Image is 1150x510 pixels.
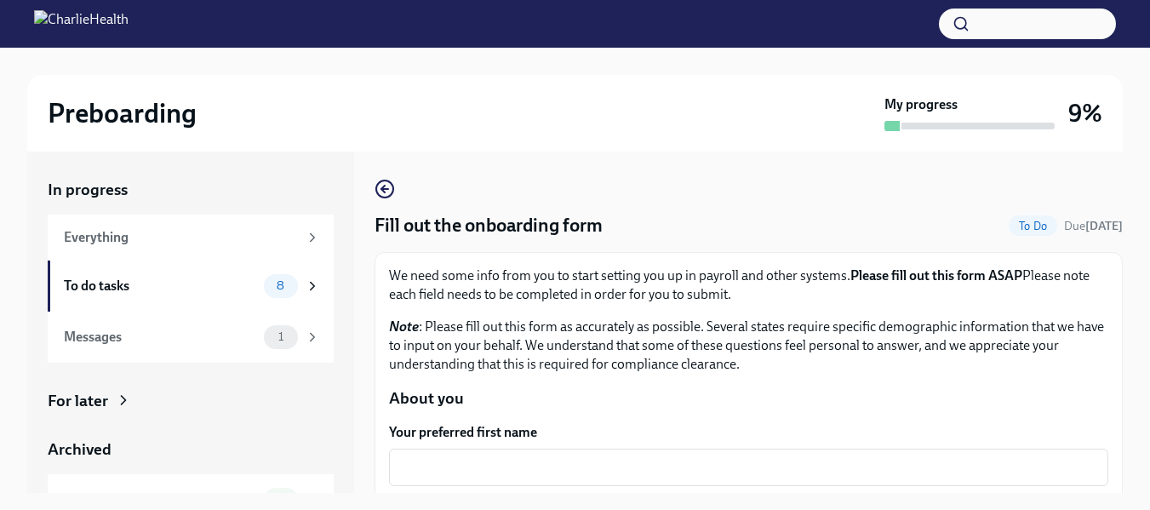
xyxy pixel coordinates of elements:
[389,318,1108,374] p: : Please fill out this form as accurately as possible. Several states require specific demographi...
[48,390,334,412] a: For later
[1085,219,1123,233] strong: [DATE]
[389,423,1108,442] label: Your preferred first name
[64,490,257,509] div: Completed tasks
[64,277,257,295] div: To do tasks
[375,213,603,238] h4: Fill out the onboarding form
[48,179,334,201] a: In progress
[884,95,958,114] strong: My progress
[48,215,334,261] a: Everything
[1064,219,1123,233] span: Due
[389,387,1108,410] p: About you
[34,10,129,37] img: CharlieHealth
[64,228,298,247] div: Everything
[1068,98,1102,129] h3: 9%
[64,328,257,347] div: Messages
[389,266,1108,304] p: We need some info from you to start setting you up in payroll and other systems. Please note each...
[1009,220,1057,232] span: To Do
[48,261,334,312] a: To do tasks8
[389,318,419,335] strong: Note
[1064,218,1123,234] span: August 23rd, 2025 09:00
[48,438,334,461] a: Archived
[48,96,197,130] h2: Preboarding
[48,390,108,412] div: For later
[268,330,294,343] span: 1
[850,267,1022,284] strong: Please fill out this form ASAP
[48,312,334,363] a: Messages1
[266,279,295,292] span: 8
